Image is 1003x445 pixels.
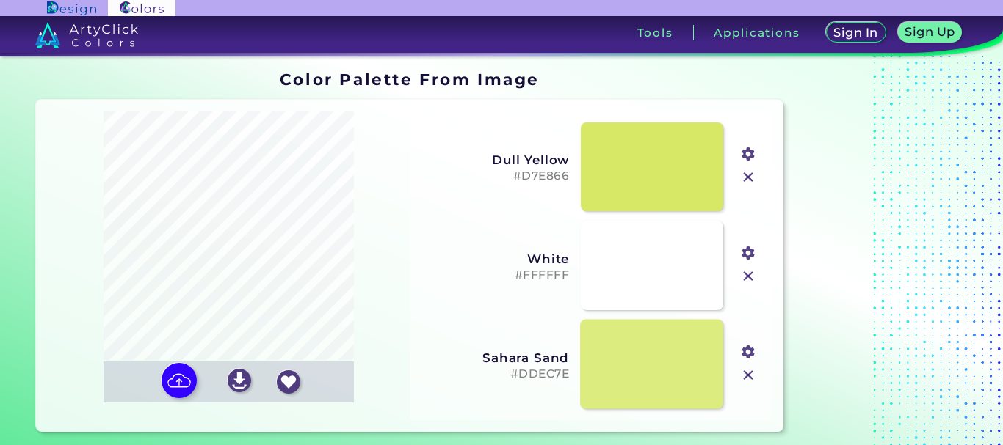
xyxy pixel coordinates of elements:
iframe: Advertisement [789,65,973,438]
h3: Tools [637,27,673,38]
img: icon_close.svg [739,366,758,385]
img: ArtyClick Design logo [47,1,96,15]
h3: Sahara Sand [419,350,569,365]
h3: White [419,251,569,266]
a: Sign In [827,23,885,43]
img: icon picture [162,363,197,398]
h5: #FFFFFF [419,268,569,282]
a: Sign Up [899,23,961,43]
h5: Sign Up [905,26,954,37]
h1: Color Palette From Image [280,68,540,90]
h5: #DDEC7E [419,367,569,381]
h3: Dull Yellow [419,152,569,167]
img: icon_close.svg [739,267,758,286]
h5: Sign In [834,26,877,38]
img: icon_close.svg [739,168,758,187]
img: icon_download_white.svg [228,369,251,392]
img: icon_favourite_white.svg [277,370,300,394]
h5: #D7E866 [419,169,569,183]
h3: Applications [714,27,800,38]
img: logo_artyclick_colors_white.svg [35,22,139,48]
